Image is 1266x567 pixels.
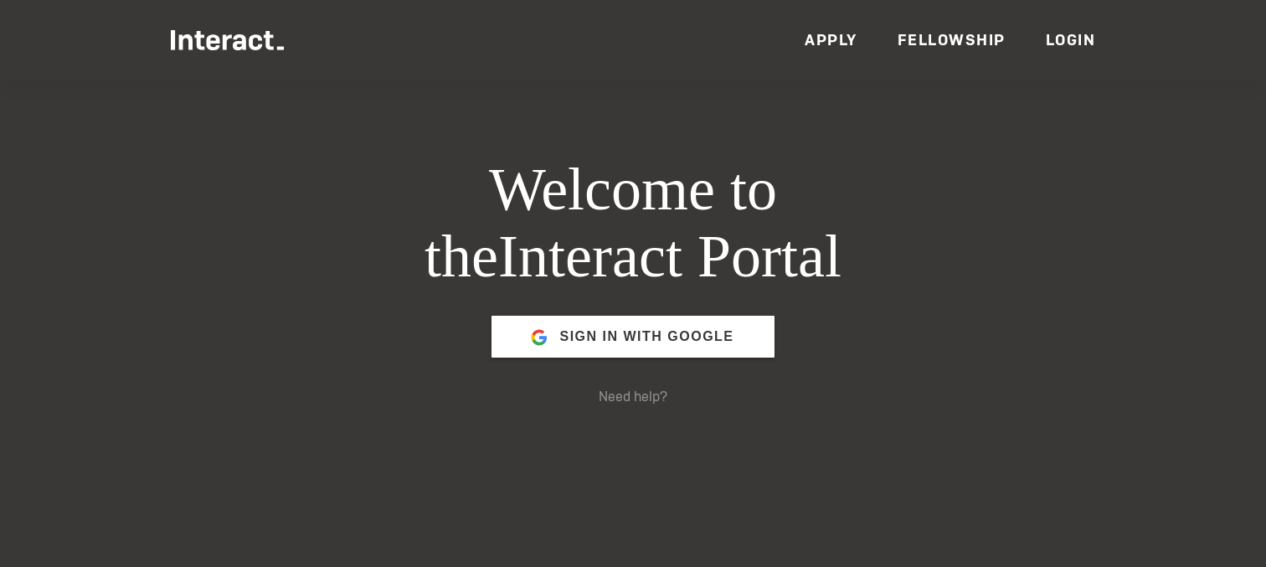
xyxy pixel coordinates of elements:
[805,30,857,49] a: Apply
[498,223,841,290] span: Interact Portal
[559,317,733,357] span: Sign in with Google
[898,30,1006,49] a: Fellowship
[311,157,955,291] h1: Welcome to the
[171,30,284,50] img: Interact Logo
[599,388,667,405] a: Need help?
[1046,30,1096,49] a: Login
